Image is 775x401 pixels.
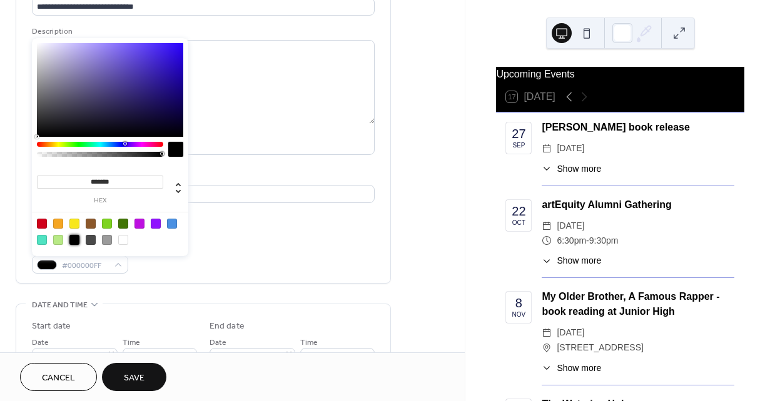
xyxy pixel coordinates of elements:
div: Nov [512,312,526,318]
div: ​ [542,362,552,375]
div: ​ [542,234,552,249]
div: My Older Brother, A Famous Rapper - book reading at Junior High [542,289,734,319]
div: #8B572A [86,219,96,229]
button: Save [102,363,166,391]
button: ​Show more [542,162,601,176]
div: [PERSON_NAME] book release [542,120,734,135]
div: ​ [542,141,552,156]
div: ​ [542,340,552,355]
div: #F5A623 [53,219,63,229]
div: 8 [515,297,522,309]
span: [DATE] [557,141,584,156]
span: Show more [557,254,601,267]
div: #000000 [69,235,79,245]
label: hex [37,197,163,204]
div: #4A90E2 [167,219,177,229]
div: Location [32,170,372,183]
div: ​ [542,162,552,176]
div: #417505 [118,219,128,229]
span: Date [210,336,226,349]
button: ​Show more [542,254,601,267]
button: Cancel [20,363,97,391]
div: Start date [32,320,71,333]
div: #9013FE [151,219,161,229]
span: Save [124,372,144,385]
div: #BD10E0 [134,219,144,229]
div: ​ [542,219,552,234]
div: Upcoming Events [496,67,744,82]
div: Oct [512,220,525,226]
div: #FFFFFF [118,235,128,245]
span: Time [123,336,140,349]
div: Sep [512,142,525,149]
div: #50E3C2 [37,235,47,245]
button: ​Show more [542,362,601,375]
div: ​ [542,254,552,267]
span: Time [300,336,318,349]
div: End date [210,320,245,333]
span: - [586,234,589,249]
div: ​ [542,325,552,340]
span: Date [32,336,49,349]
span: Show more [557,162,601,176]
span: Date and time [32,299,88,312]
div: #7ED321 [102,219,112,229]
span: #000000FF [62,259,108,272]
div: #B8E986 [53,235,63,245]
div: #F8E71C [69,219,79,229]
span: Show more [557,362,601,375]
div: #D0021B [37,219,47,229]
span: Cancel [42,372,75,385]
div: #9B9B9B [102,235,112,245]
span: 9:30pm [589,234,619,249]
div: 27 [512,127,525,140]
span: 6:30pm [557,234,586,249]
div: Description [32,25,372,38]
span: [DATE] [557,325,584,340]
span: [STREET_ADDRESS] [557,340,643,355]
div: artEquity Alumni Gathering [542,197,734,212]
span: [DATE] [557,219,584,234]
div: #4A4A4A [86,235,96,245]
div: 22 [512,205,525,217]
